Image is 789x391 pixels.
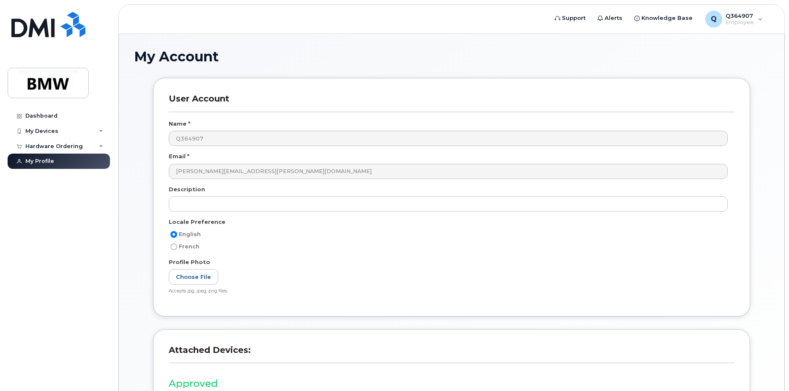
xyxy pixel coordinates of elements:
input: French [170,243,177,250]
label: Name * [169,120,190,128]
label: Description [169,185,205,193]
h3: User Account [169,94,734,112]
h3: Approved [169,378,734,389]
h3: Attached Devices: [169,345,734,363]
h1: My Account [134,49,769,64]
div: Accepts jpg, jpeg, png files [169,288,728,295]
span: French [179,243,200,250]
span: English [179,231,201,237]
label: Locale Preference [169,218,225,226]
label: Profile Photo [169,258,210,266]
input: English [170,231,177,238]
label: Choose File [169,269,218,285]
label: Email * [169,152,189,160]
